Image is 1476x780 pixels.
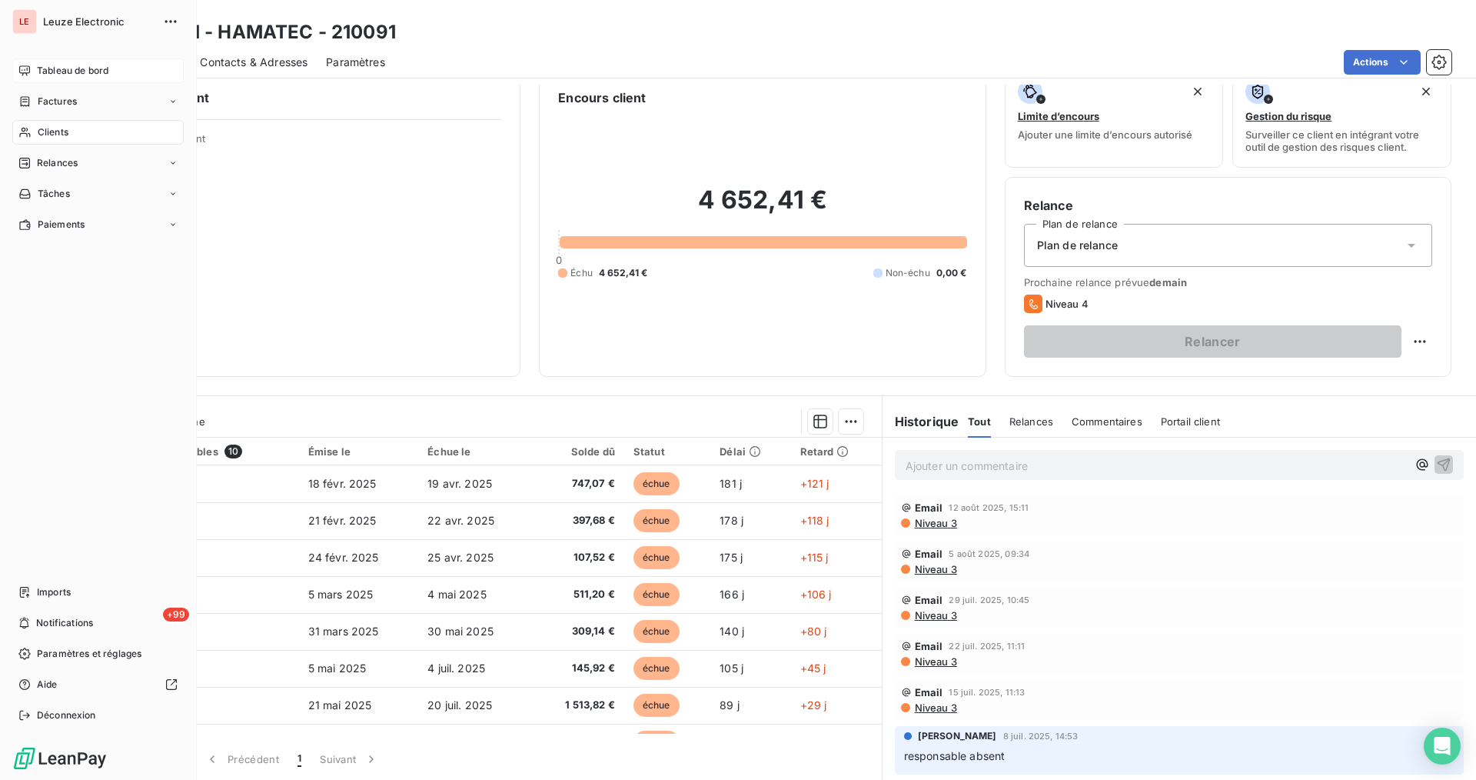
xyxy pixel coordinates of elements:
span: Email [915,686,943,698]
span: Portail client [1161,415,1220,428]
span: Tâches [38,187,70,201]
button: Relancer [1024,325,1401,358]
span: 5 mai 2025 [308,662,367,675]
span: Clients [38,125,68,139]
span: [PERSON_NAME] [918,729,997,743]
span: Email [915,640,943,652]
img: Logo LeanPay [12,746,108,771]
span: 0,00 € [936,266,967,280]
span: Échu [570,266,593,280]
div: Open Intercom Messenger [1424,728,1461,765]
span: 1 513,82 € [542,698,615,713]
span: +115 j [800,551,829,564]
div: Pièces comptables [122,445,289,458]
span: Paiements [38,218,85,232]
span: 107,52 € [542,550,615,565]
a: Tâches [12,182,184,206]
button: Suivant [311,743,388,775]
div: LE [12,9,37,34]
button: Limite d’encoursAjouter une limite d’encours autorisé [1005,69,1224,168]
span: 89 j [720,698,740,712]
a: Imports [12,580,184,605]
span: Relances [1009,415,1053,428]
span: Aide [37,678,58,692]
span: 31 mars 2025 [308,625,379,638]
span: +29 j [800,698,827,712]
span: 511,20 € [542,587,615,602]
span: 178 j [720,514,743,527]
span: 4 juil. 2025 [427,662,485,675]
span: +99 [163,608,189,622]
span: 22 avr. 2025 [427,514,494,527]
span: 8 juil. 2025, 14:53 [1003,732,1079,741]
span: échue [633,509,680,532]
span: Niveau 3 [913,517,957,529]
span: 25 avr. 2025 [427,551,494,564]
button: Actions [1344,50,1421,75]
span: Niveau 4 [1045,298,1089,310]
span: 18 févr. 2025 [308,477,377,490]
a: Aide [12,672,184,697]
h6: Informations client [93,88,501,107]
span: échue [633,694,680,717]
span: Relances [37,156,78,170]
span: Niveau 3 [913,702,957,714]
h6: Encours client [558,88,646,107]
span: 145,92 € [542,661,615,676]
span: Email [915,594,943,606]
span: 19 avr. 2025 [427,477,492,490]
span: échue [633,546,680,569]
span: Paramètres [326,55,385,70]
a: Relances [12,151,184,175]
div: Solde dû [542,445,615,458]
span: Notifications [36,616,93,630]
span: 29 juil. 2025, 10:45 [949,595,1029,605]
div: Délai [720,445,781,458]
span: 10 [224,445,242,458]
div: Émise le [308,445,410,458]
a: Paiements [12,212,184,237]
span: échue [633,731,680,754]
span: Tableau de bord [37,64,108,78]
div: Statut [633,445,701,458]
div: Échue le [427,445,524,458]
span: Surveiller ce client en intégrant votre outil de gestion des risques client. [1245,128,1438,153]
span: 175 j [720,551,743,564]
span: 105 j [720,662,743,675]
button: 1 [288,743,311,775]
span: Leuze Electronic [43,15,154,28]
span: Niveau 3 [913,563,957,575]
span: 15 juil. 2025, 11:13 [949,688,1025,697]
span: Imports [37,585,71,599]
span: Factures [38,95,77,108]
span: +118 j [800,514,829,527]
h6: Historique [883,412,959,431]
span: 5 août 2025, 09:34 [949,549,1029,558]
span: Email [915,548,943,560]
span: Tout [968,415,991,428]
span: 12 août 2025, 15:11 [949,503,1029,512]
a: Paramètres et réglages [12,642,184,666]
span: 21 mai 2025 [308,698,372,712]
span: Commentaires [1072,415,1142,428]
span: Limite d’encours [1018,110,1099,122]
a: Factures [12,89,184,114]
span: demain [1149,276,1187,288]
span: Gestion du risque [1245,110,1331,122]
span: +121 j [800,477,829,490]
span: 21 févr. 2025 [308,514,377,527]
h6: Relance [1024,196,1432,215]
span: 181 j [720,477,742,490]
span: 20 juil. 2025 [427,698,492,712]
span: Niveau 3 [913,655,957,668]
h2: 4 652,41 € [558,185,966,231]
span: 4 652,41 € [599,266,648,280]
span: échue [633,657,680,680]
div: Retard [800,445,873,458]
span: 30 mai 2025 [427,625,494,638]
span: Propriétés Client [124,132,501,154]
span: échue [633,620,680,643]
span: Non-échu [886,266,930,280]
span: Prochaine relance prévue [1024,276,1432,288]
span: Email [915,502,943,514]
